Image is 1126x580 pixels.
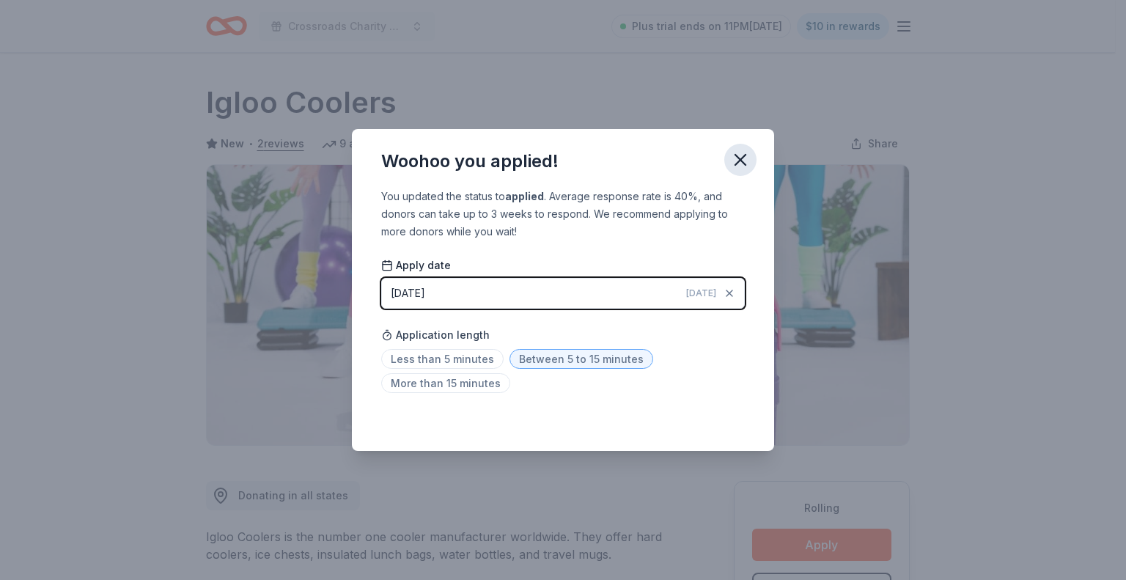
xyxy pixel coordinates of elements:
div: [DATE] [391,285,425,302]
div: You updated the status to . Average response rate is 40%, and donors can take up to 3 weeks to re... [381,188,745,241]
span: More than 15 minutes [381,373,510,393]
span: Between 5 to 15 minutes [509,349,653,369]
span: Apply date [381,258,451,273]
span: [DATE] [686,287,716,299]
span: Less than 5 minutes [381,349,504,369]
span: Application length [381,326,490,344]
b: applied [505,190,544,202]
div: Woohoo you applied! [381,150,559,173]
button: [DATE][DATE] [381,278,745,309]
